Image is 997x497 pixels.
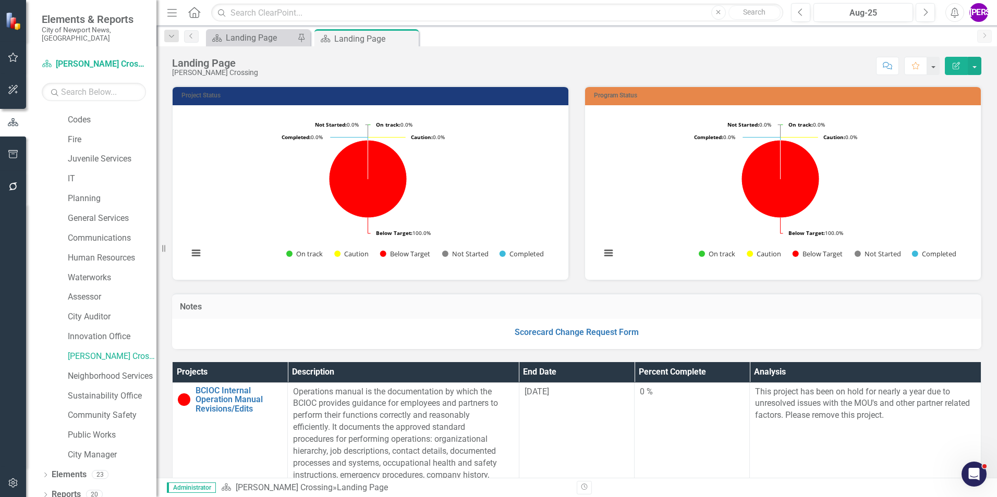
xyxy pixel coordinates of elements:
tspan: On track: [788,121,813,128]
a: Planning [68,193,156,205]
div: » [221,482,569,494]
p: This project has been on hold for nearly a year due to unresolved issues with the MOU's and other... [755,386,976,422]
div: Chart. Highcharts interactive chart. [595,113,970,269]
tspan: Below Target: [788,229,825,237]
text: 0.0% [315,121,359,128]
img: ClearPoint Strategy [5,11,24,30]
div: 0 % [640,386,744,398]
a: Communications [68,232,156,244]
a: Innovation Office [68,331,156,343]
a: Human Resources [68,252,156,264]
button: Aug-25 [813,3,913,22]
a: General Services [68,213,156,225]
button: Show Below Target [793,249,843,258]
a: Assessor [68,291,156,303]
path: Below Target, 1. [741,140,819,218]
button: Show Completed [500,249,544,258]
h3: Program Status [594,92,976,99]
div: [PERSON_NAME] Crossing [172,69,258,77]
div: Landing Page [226,31,295,44]
text: 0.0% [694,133,735,141]
input: Search Below... [42,83,146,101]
a: IT [68,173,156,185]
a: [PERSON_NAME] Crossing [68,351,156,363]
a: BCIOC Internal Operation Manual Revisions/Edits [196,386,282,414]
button: Show Not Started [855,249,901,258]
text: 100.0% [376,229,431,237]
span: [DATE] [525,387,549,396]
path: Below Target, 1. [329,140,407,218]
iframe: Intercom live chat [962,462,987,487]
text: 100.0% [788,229,843,237]
div: Aug-25 [817,7,909,19]
button: Show Completed [912,249,956,258]
tspan: On track: [376,121,400,128]
span: Search [743,8,765,16]
button: Search [728,5,781,20]
a: Scorecard Change Request Form [515,327,639,337]
div: Landing Page [334,32,416,45]
a: City Auditor [68,311,156,323]
a: [PERSON_NAME] Crossing [42,58,146,70]
tspan: Completed: [282,133,311,141]
a: Waterworks [68,272,156,284]
small: City of Newport News, [GEOGRAPHIC_DATA] [42,26,146,43]
a: Neighborhood Services [68,370,156,382]
svg: Interactive chart [595,113,965,269]
span: Elements & Reports [42,13,146,26]
text: Not Started [865,249,901,258]
tspan: Below Target: [376,229,412,237]
button: View chart menu, Chart [189,246,203,260]
a: Fire [68,134,156,146]
svg: Interactive chart [183,113,553,269]
h3: Notes [180,302,974,312]
a: [PERSON_NAME] Crossing [236,482,333,492]
div: Landing Page [172,57,258,69]
tspan: Caution: [411,133,433,141]
button: [PERSON_NAME] [969,3,988,22]
button: Show Not Started [442,249,488,258]
text: 0.0% [376,121,412,128]
img: Below Target [178,393,190,406]
tspan: Caution: [823,133,845,141]
a: Community Safety [68,409,156,421]
a: Elements [52,469,87,481]
text: 0.0% [823,133,857,141]
a: City Manager [68,449,156,461]
button: Show Caution [747,249,781,258]
text: 0.0% [727,121,771,128]
span: Administrator [167,482,216,493]
input: Search ClearPoint... [211,4,783,22]
button: Show On track [699,249,735,258]
tspan: Not Started: [727,121,759,128]
button: View chart menu, Chart [601,246,616,260]
div: 23 [92,470,108,479]
text: 0.0% [282,133,323,141]
a: Juvenile Services [68,153,156,165]
text: 0.0% [411,133,445,141]
h3: Project Status [181,92,563,99]
div: Landing Page [337,482,388,492]
tspan: Not Started: [315,121,347,128]
text: Not Started [452,249,489,258]
a: Public Works [68,429,156,441]
div: Chart. Highcharts interactive chart. [183,113,558,269]
button: Show Below Target [380,249,431,258]
text: 0.0% [788,121,825,128]
button: Show On track [286,249,323,258]
button: Show Caution [334,249,369,258]
a: Sustainability Office [68,390,156,402]
tspan: Completed: [694,133,723,141]
a: Codes [68,114,156,126]
a: Landing Page [209,31,295,44]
